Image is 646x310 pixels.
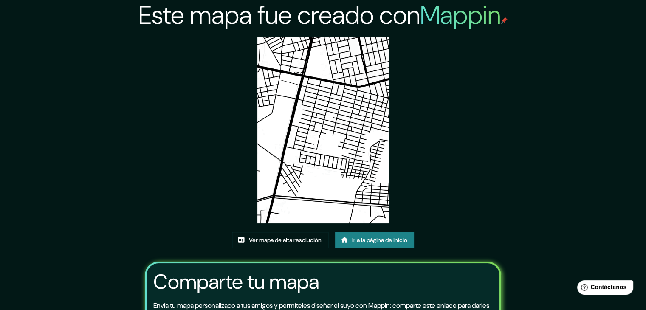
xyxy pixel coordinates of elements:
[153,268,319,295] font: Comparte tu mapa
[335,232,414,248] a: Ir a la página de inicio
[570,277,637,301] iframe: Lanzador de widgets de ayuda
[257,37,389,223] img: created-map
[249,236,322,244] font: Ver mapa de alta resolución
[232,232,328,248] a: Ver mapa de alta resolución
[352,236,407,244] font: Ir a la página de inicio
[501,17,508,24] img: pin de mapeo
